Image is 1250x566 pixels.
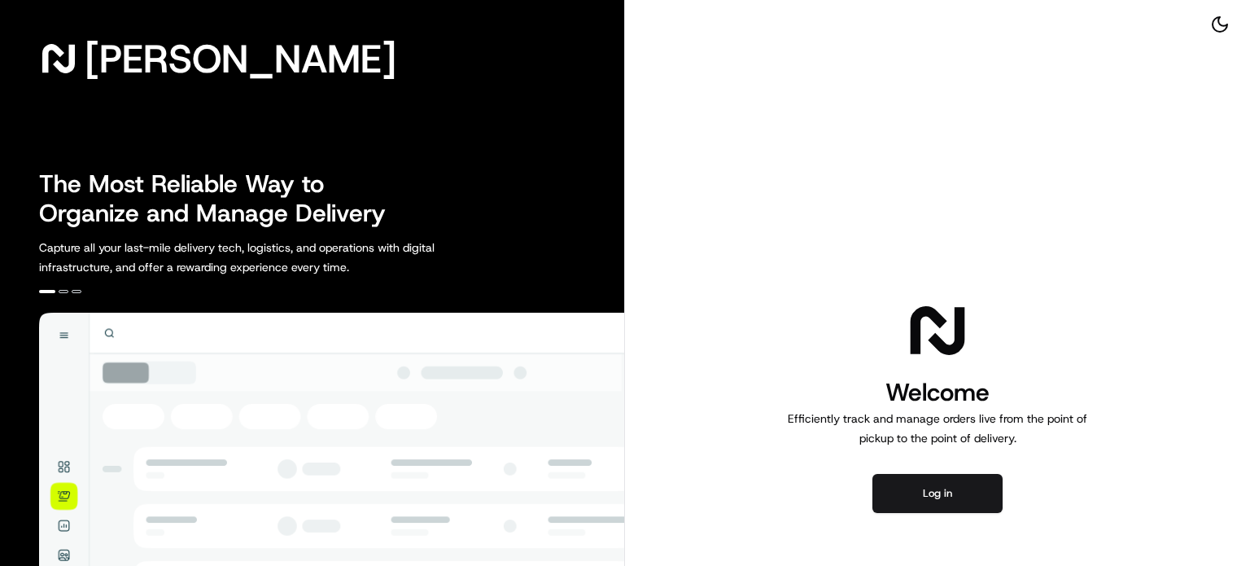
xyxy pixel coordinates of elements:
h1: Welcome [781,376,1094,409]
p: Capture all your last-mile delivery tech, logistics, and operations with digital infrastructure, ... [39,238,508,277]
span: [PERSON_NAME] [85,42,396,75]
p: Efficiently track and manage orders live from the point of pickup to the point of delivery. [781,409,1094,448]
h2: The Most Reliable Way to Organize and Manage Delivery [39,169,404,228]
button: Log in [872,474,1003,513]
